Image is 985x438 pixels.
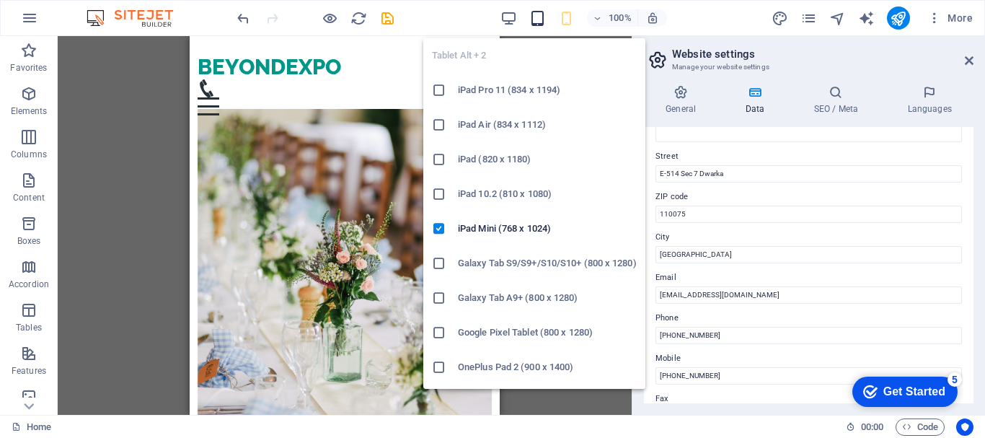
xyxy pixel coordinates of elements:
span: More [927,11,973,25]
h4: General [644,85,723,115]
h6: iPad Pro 11 (834 x 1194) [458,82,637,99]
label: Fax [655,390,962,408]
button: Usercentrics [956,419,973,436]
h4: Data [723,85,792,115]
a: Click to cancel selection. Double-click to open Pages [12,419,51,436]
h6: Google Pixel Tablet (800 x 1280) [458,324,637,341]
p: Tables [16,322,42,333]
h6: iPad Mini (768 x 1024) [458,220,637,237]
h6: Session time [846,419,884,436]
p: Features [12,365,46,377]
p: Boxes [17,235,41,247]
span: 00 00 [861,419,883,436]
button: save [379,9,396,27]
button: 100% [587,9,638,27]
button: design [772,9,789,27]
i: Save (Ctrl+S) [379,10,396,27]
img: tab_domain_overview_orange.svg [39,84,50,95]
h6: 100% [609,9,632,27]
span: : [871,421,873,432]
i: Pages (Ctrl+Alt+S) [800,10,817,27]
img: tab_keywords_by_traffic_grey.svg [143,84,155,95]
label: ZIP code [655,188,962,206]
h6: iPad Air (834 x 1112) [458,116,637,133]
h6: iPad 10.2 (810 x 1080) [458,185,637,203]
button: undo [234,9,252,27]
i: Publish [890,10,906,27]
h4: SEO / Meta [792,85,885,115]
p: Columns [11,149,47,160]
div: Get Started [43,16,105,29]
div: Domain Overview [55,85,129,95]
button: text_generator [858,9,875,27]
p: Elements [11,105,48,117]
div: v 4.0.25 [40,23,71,35]
label: Street [655,148,962,165]
h3: Manage your website settings [672,61,945,74]
h6: Galaxy Tab A9+ (800 x 1280) [458,289,637,307]
div: Keywords by Traffic [159,85,243,95]
button: reload [350,9,367,27]
h2: Website settings [672,48,973,61]
p: Accordion [9,279,49,290]
img: logo_orange.svg [23,23,35,35]
label: Phone [655,310,962,327]
img: website_grey.svg [23,38,35,49]
div: 5 [107,3,121,17]
h4: Languages [885,85,973,115]
button: publish [887,6,910,30]
label: Email [655,269,962,286]
button: Click here to leave preview mode and continue editing [321,9,338,27]
p: Favorites [10,62,47,74]
div: Domain: [DOMAIN_NAME] [37,38,159,49]
i: Undo: Change text (Ctrl+Z) [235,10,252,27]
span: Code [902,419,938,436]
i: On resize automatically adjust zoom level to fit chosen device. [646,12,659,25]
button: More [922,6,979,30]
button: pages [800,9,818,27]
button: navigator [829,9,847,27]
i: Design (Ctrl+Alt+Y) [772,10,788,27]
i: Navigator [829,10,846,27]
button: Code [896,419,945,436]
label: Mobile [655,350,962,367]
h6: OnePlus Pad 2 (900 x 1400) [458,359,637,376]
h6: Galaxy Tab S9/S9+/S10/S10+ (800 x 1280) [458,255,637,272]
label: City [655,229,962,246]
p: Content [13,192,45,203]
i: AI Writer [858,10,875,27]
h6: iPad (820 x 1180) [458,151,637,168]
i: Reload page [350,10,367,27]
div: Get Started 5 items remaining, 0% complete [12,7,117,38]
img: Editor Logo [83,9,191,27]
